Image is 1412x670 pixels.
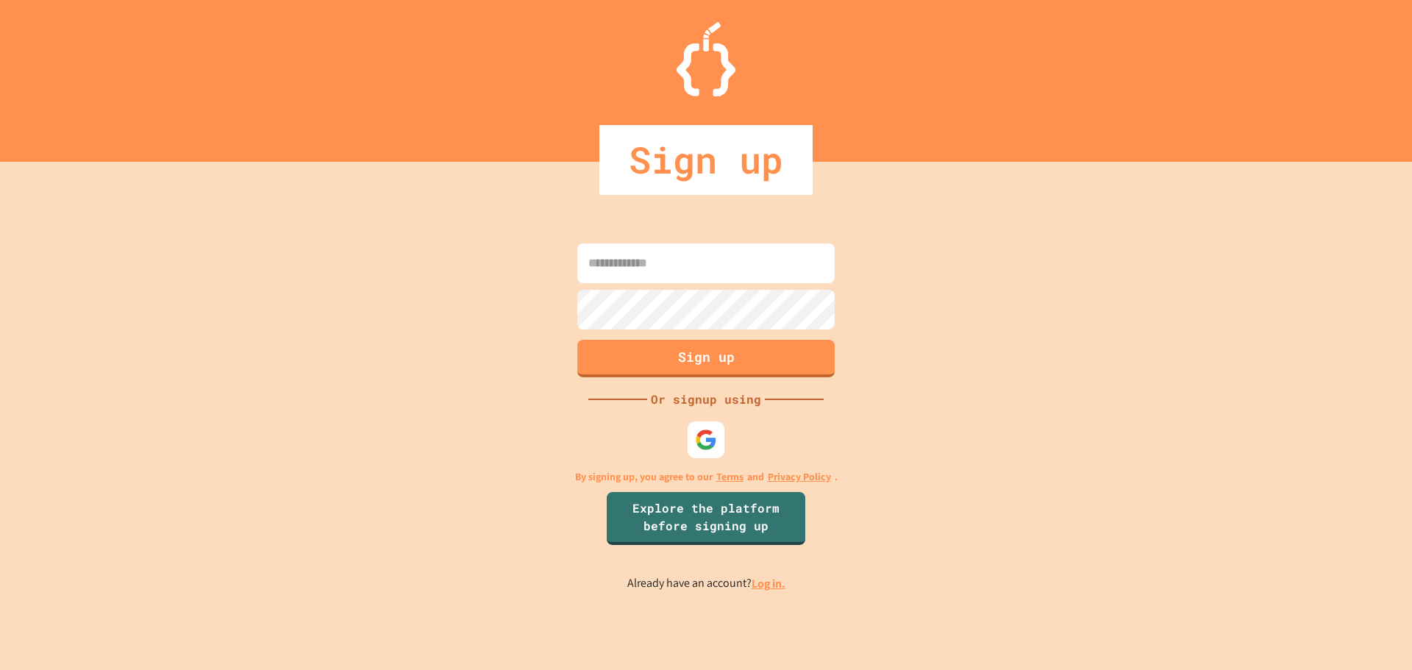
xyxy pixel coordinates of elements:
[716,469,744,485] a: Terms
[599,125,813,195] div: Sign up
[677,22,735,96] img: Logo.svg
[752,576,785,591] a: Log in.
[695,429,717,451] img: google-icon.svg
[768,469,831,485] a: Privacy Policy
[607,492,805,545] a: Explore the platform before signing up
[575,469,838,485] p: By signing up, you agree to our and .
[647,391,765,408] div: Or signup using
[577,340,835,377] button: Sign up
[627,574,785,593] p: Already have an account?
